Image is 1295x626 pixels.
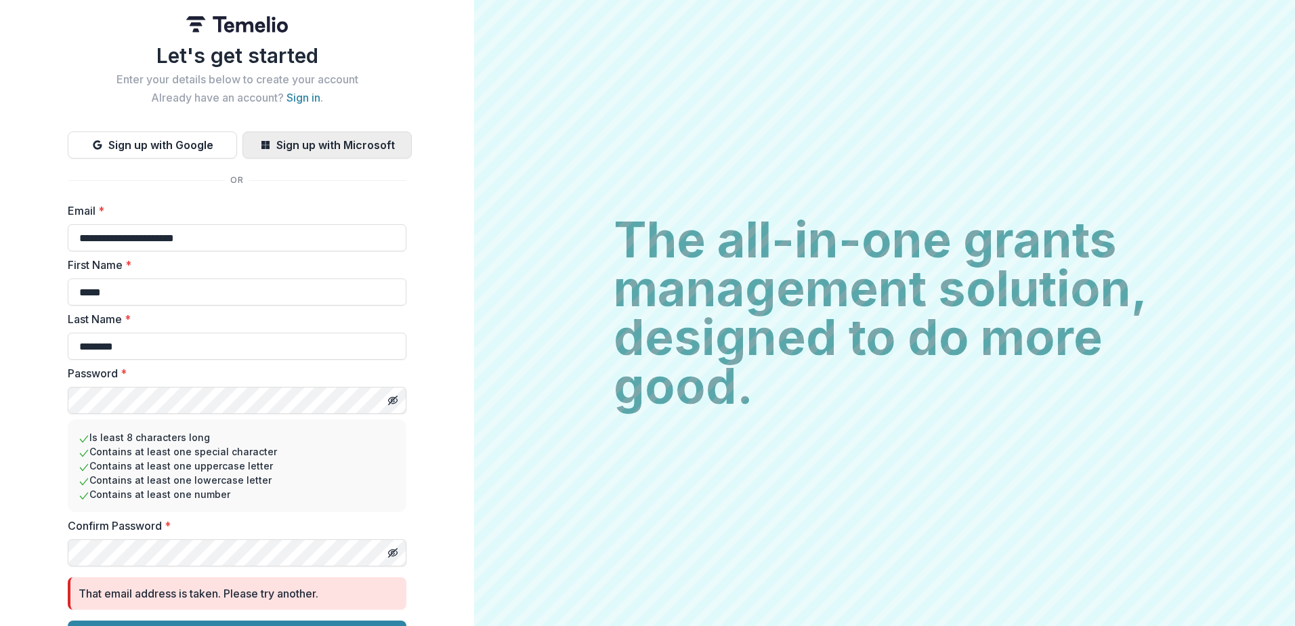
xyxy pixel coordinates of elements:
[68,73,406,86] h2: Enter your details below to create your account
[79,585,318,602] div: That email address is taken. Please try another.
[68,131,237,159] button: Sign up with Google
[286,91,320,104] a: Sign in
[79,430,396,444] li: Is least 8 characters long
[68,203,398,219] label: Email
[382,542,404,564] button: Toggle password visibility
[68,257,398,273] label: First Name
[79,473,396,487] li: Contains at least one lowercase letter
[382,390,404,411] button: Toggle password visibility
[68,91,406,104] h2: Already have an account? .
[79,444,396,459] li: Contains at least one special character
[79,487,396,501] li: Contains at least one number
[242,131,412,159] button: Sign up with Microsoft
[68,311,398,327] label: Last Name
[186,16,288,33] img: Temelio
[68,365,398,381] label: Password
[79,459,396,473] li: Contains at least one uppercase letter
[68,43,406,68] h1: Let's get started
[68,518,398,534] label: Confirm Password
